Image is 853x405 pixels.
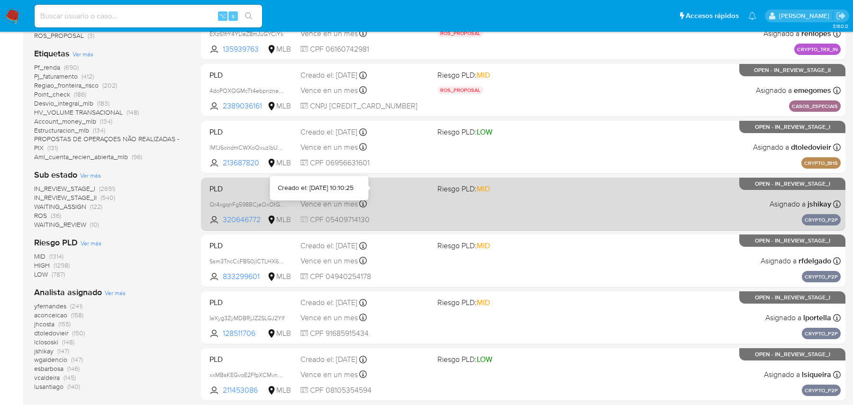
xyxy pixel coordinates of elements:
span: s [232,11,235,20]
p: juan.calo@mercadolibre.com [779,11,833,20]
span: 3.160.0 [833,22,848,30]
span: ⌥ [219,11,226,20]
span: Accesos rápidos [686,11,739,21]
button: search-icon [239,9,258,23]
input: Buscar usuario o caso... [35,10,262,22]
a: Notificaciones [748,12,756,20]
a: Salir [836,11,846,21]
div: Creado el: [DATE] 10:10:25 [278,183,354,193]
